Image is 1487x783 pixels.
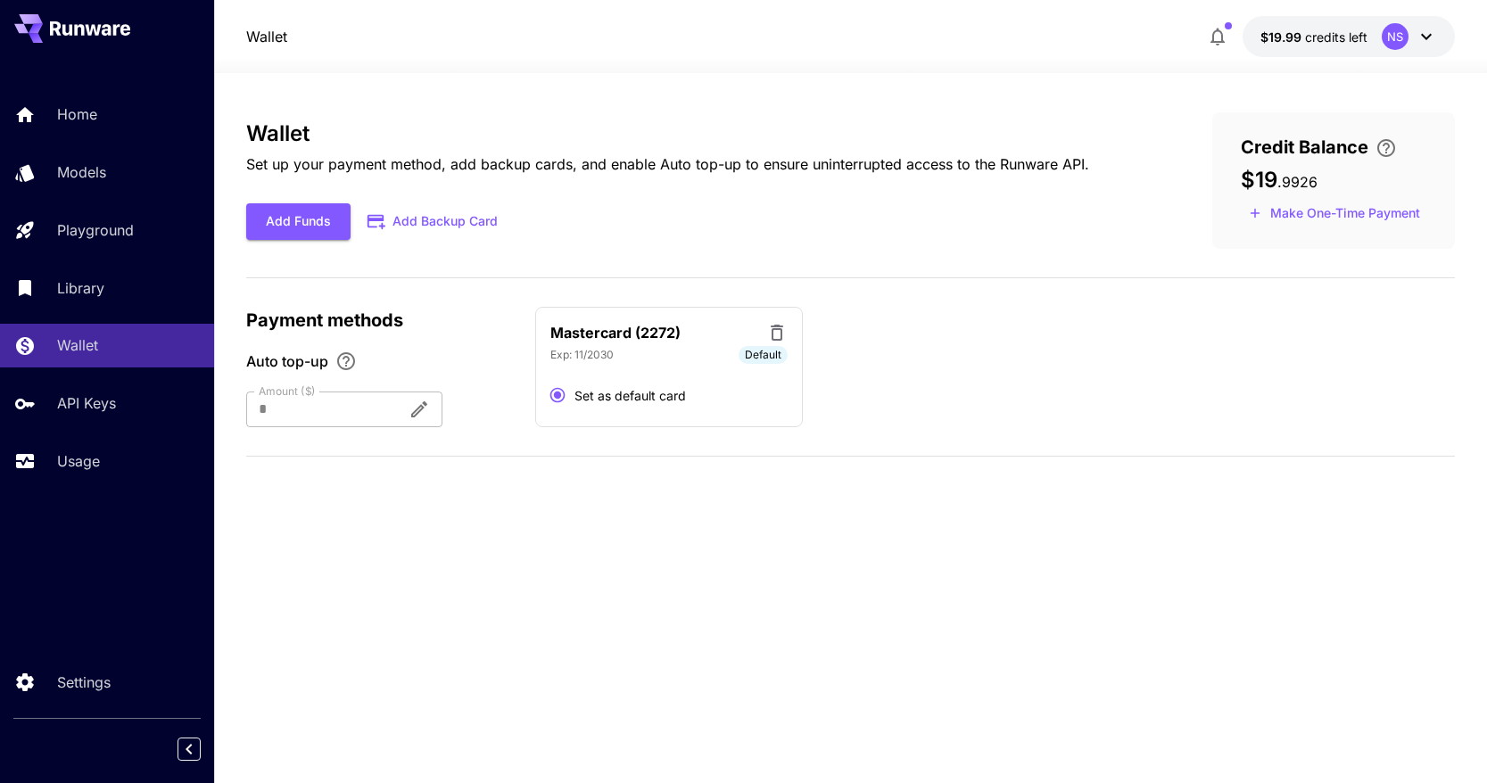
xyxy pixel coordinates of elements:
span: Default [739,347,788,363]
nav: breadcrumb [246,26,287,47]
p: Usage [57,450,100,472]
p: Home [57,103,97,125]
p: Set up your payment method, add backup cards, and enable Auto top-up to ensure uninterrupted acce... [246,153,1089,175]
p: Mastercard (2272) [550,322,681,343]
div: $19.9926 [1260,28,1367,46]
a: Wallet [246,26,287,47]
div: Collapse sidebar [191,733,214,765]
p: Library [57,277,104,299]
p: Exp: 11/2030 [550,347,614,363]
button: Enable Auto top-up to ensure uninterrupted service. We'll automatically bill the chosen amount wh... [328,350,364,372]
button: Collapse sidebar [178,738,201,761]
button: Enter your card details and choose an Auto top-up amount to avoid service interruptions. We'll au... [1368,137,1404,159]
p: Wallet [57,334,98,356]
p: Models [57,161,106,183]
button: $19.9926NS [1243,16,1455,57]
span: Credit Balance [1241,134,1368,161]
h3: Wallet [246,121,1089,146]
p: Playground [57,219,134,241]
span: . 9926 [1277,173,1318,191]
p: API Keys [57,392,116,414]
button: Make a one-time, non-recurring payment [1241,200,1428,227]
p: Settings [57,672,111,693]
div: NS [1382,23,1409,50]
label: Amount ($) [259,383,316,399]
span: $19 [1241,167,1277,193]
span: Auto top-up [246,350,328,372]
button: Add Backup Card [351,204,516,239]
p: Payment methods [246,307,514,334]
button: Add Funds [246,203,351,240]
span: $19.99 [1260,29,1305,45]
span: credits left [1305,29,1367,45]
span: Set as default card [574,386,686,405]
